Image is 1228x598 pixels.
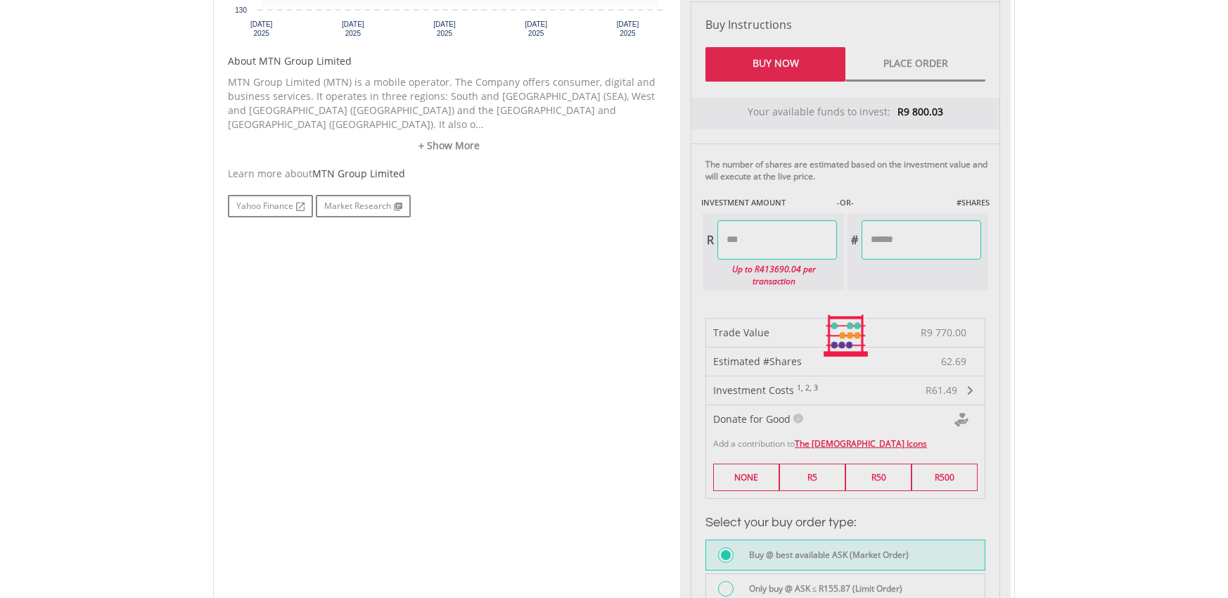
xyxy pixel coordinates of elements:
[312,167,405,180] span: MTN Group Limited
[250,20,273,37] text: [DATE] 2025
[525,20,547,37] text: [DATE] 2025
[228,195,313,217] a: Yahoo Finance
[235,6,247,14] text: 130
[342,20,364,37] text: [DATE] 2025
[617,20,639,37] text: [DATE] 2025
[228,167,670,181] div: Learn more about
[228,54,670,68] h5: About MTN Group Limited
[228,139,670,153] a: + Show More
[433,20,456,37] text: [DATE] 2025
[228,75,670,132] p: MTN Group Limited (MTN) is a mobile operator. The Company offers consumer, digital and business s...
[316,195,411,217] a: Market Research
